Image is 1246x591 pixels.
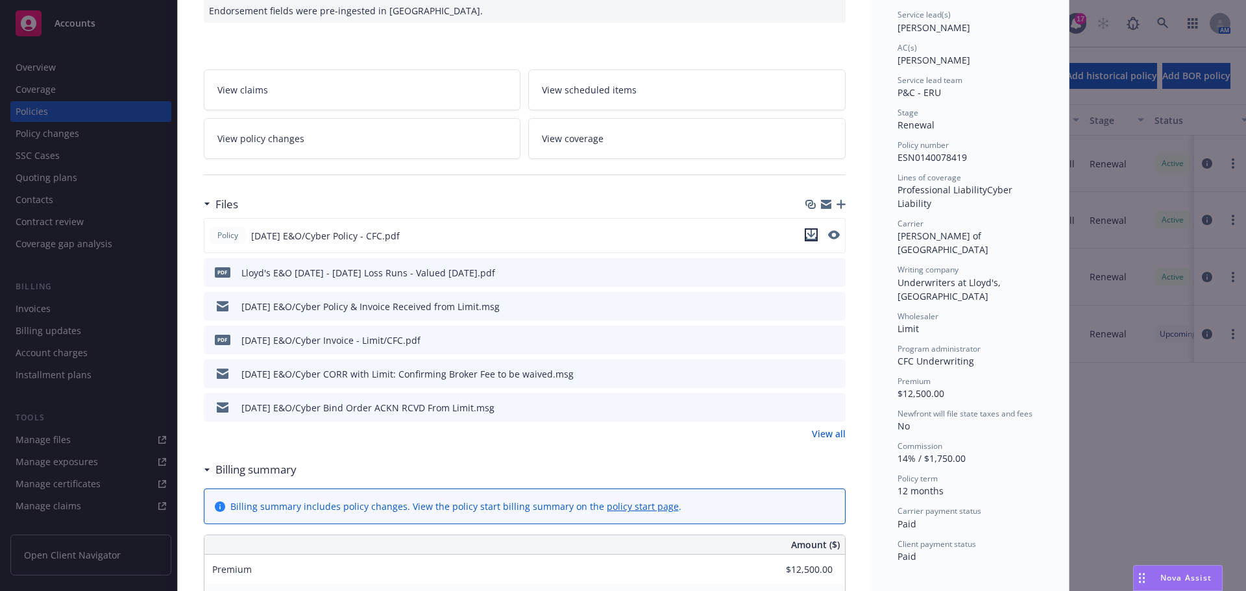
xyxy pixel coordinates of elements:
[241,300,500,313] div: [DATE] E&O/Cyber Policy & Invoice Received from Limit.msg
[898,473,938,484] span: Policy term
[898,184,987,196] span: Professional Liability
[898,505,981,516] span: Carrier payment status
[898,343,981,354] span: Program administrator
[898,485,944,497] span: 12 months
[898,21,970,34] span: [PERSON_NAME]
[756,560,840,579] input: 0.00
[204,118,521,159] a: View policy changes
[808,300,818,313] button: download file
[898,518,916,530] span: Paid
[898,119,934,131] span: Renewal
[898,184,1015,210] span: Cyber Liability
[805,228,818,241] button: download file
[898,172,961,183] span: Lines of coverage
[898,452,966,464] span: 14% / $1,750.00
[898,355,974,367] span: CFC Underwriting
[215,267,230,277] span: pdf
[898,276,1003,302] span: Underwriters at Lloyd's, [GEOGRAPHIC_DATA]
[808,266,818,280] button: download file
[241,266,495,280] div: Lloyd's E&O [DATE] - [DATE] Loss Runs - Valued [DATE].pdf
[808,401,818,415] button: download file
[898,376,931,387] span: Premium
[230,500,681,513] div: Billing summary includes policy changes. View the policy start billing summary on the .
[829,333,840,347] button: preview file
[898,139,949,151] span: Policy number
[829,300,840,313] button: preview file
[898,311,938,322] span: Wholesaler
[241,367,574,381] div: [DATE] E&O/Cyber CORR with Limit: Confirming Broker Fee to be waived.msg
[898,107,918,118] span: Stage
[1133,565,1223,591] button: Nova Assist
[528,118,846,159] a: View coverage
[204,69,521,110] a: View claims
[1134,566,1150,590] div: Drag to move
[898,54,970,66] span: [PERSON_NAME]
[808,333,818,347] button: download file
[791,538,840,551] span: Amount ($)
[829,367,840,381] button: preview file
[251,229,400,243] span: [DATE] E&O/Cyber Policy - CFC.pdf
[528,69,846,110] a: View scheduled items
[898,151,967,163] span: ESN0140078419
[217,83,268,97] span: View claims
[898,9,951,20] span: Service lead(s)
[212,563,252,575] span: Premium
[812,427,846,440] a: View all
[898,75,962,86] span: Service lead team
[215,461,297,478] h3: Billing summary
[204,461,297,478] div: Billing summary
[805,228,818,243] button: download file
[898,408,1032,419] span: Newfront will file state taxes and fees
[898,42,917,53] span: AC(s)
[828,228,840,243] button: preview file
[217,132,304,145] span: View policy changes
[542,132,604,145] span: View coverage
[898,550,916,562] span: Paid
[898,440,942,452] span: Commission
[898,230,988,256] span: [PERSON_NAME] of [GEOGRAPHIC_DATA]
[215,196,238,213] h3: Files
[204,196,238,213] div: Files
[898,420,910,432] span: No
[542,83,637,97] span: View scheduled items
[215,230,241,241] span: Policy
[898,264,959,275] span: Writing company
[898,218,923,229] span: Carrier
[829,266,840,280] button: preview file
[241,333,421,347] div: [DATE] E&O/Cyber Invoice - Limit/CFC.pdf
[898,86,941,99] span: P&C - ERU
[215,335,230,344] span: pdf
[808,367,818,381] button: download file
[241,401,495,415] div: [DATE] E&O/Cyber Bind Order ACKN RCVD From Limit.msg
[607,500,679,513] a: policy start page
[898,538,976,549] span: Client payment status
[1160,572,1212,583] span: Nova Assist
[898,387,944,400] span: $12,500.00
[828,230,840,239] button: preview file
[898,322,919,335] span: Limit
[829,401,840,415] button: preview file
